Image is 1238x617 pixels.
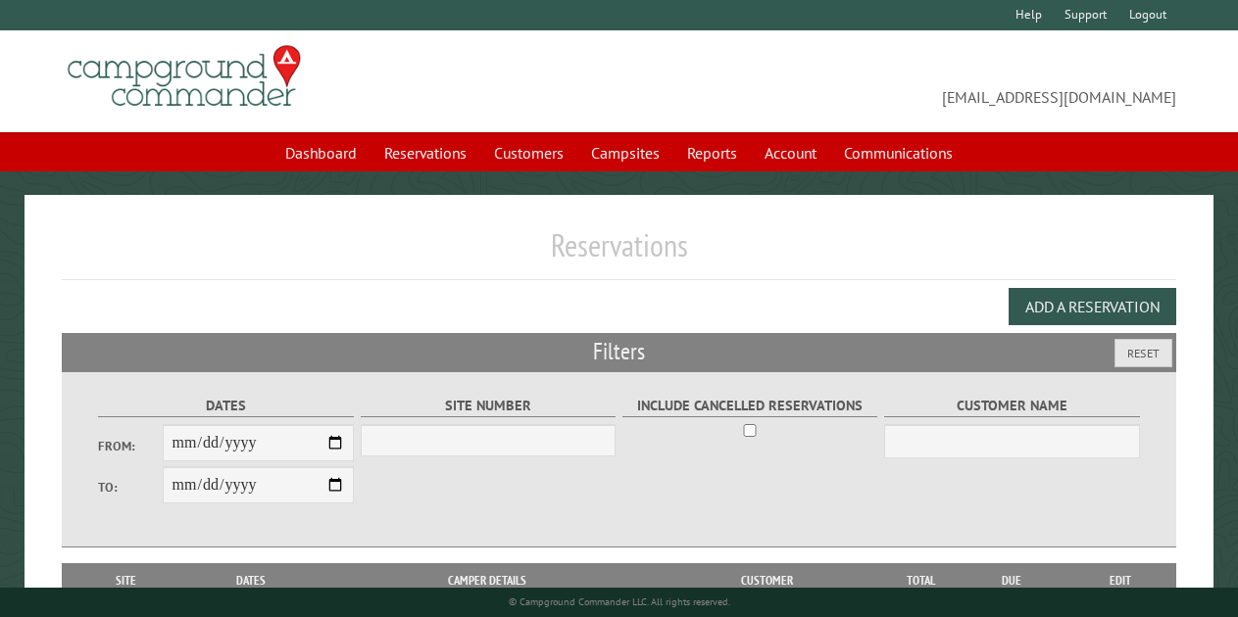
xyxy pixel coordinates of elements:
label: Site Number [361,395,617,417]
label: From: [98,437,162,455]
label: To: [98,478,162,497]
button: Reset [1114,339,1172,367]
label: Include Cancelled Reservations [622,395,878,417]
th: Camper Details [322,563,652,598]
a: Dashboard [273,134,369,171]
th: Edit [1065,563,1176,598]
th: Total [881,563,960,598]
th: Dates [179,563,322,598]
a: Reports [675,134,749,171]
a: Account [753,134,828,171]
h2: Filters [62,333,1176,370]
label: Customer Name [884,395,1140,417]
img: Campground Commander [62,38,307,115]
th: Due [960,563,1064,598]
h1: Reservations [62,226,1176,280]
button: Add a Reservation [1009,288,1176,325]
a: Communications [832,134,965,171]
label: Dates [98,395,354,417]
span: [EMAIL_ADDRESS][DOMAIN_NAME] [619,54,1176,109]
small: © Campground Commander LLC. All rights reserved. [509,595,730,608]
th: Site [72,563,179,598]
a: Customers [482,134,575,171]
th: Customer [653,563,881,598]
a: Campsites [579,134,671,171]
a: Reservations [372,134,478,171]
